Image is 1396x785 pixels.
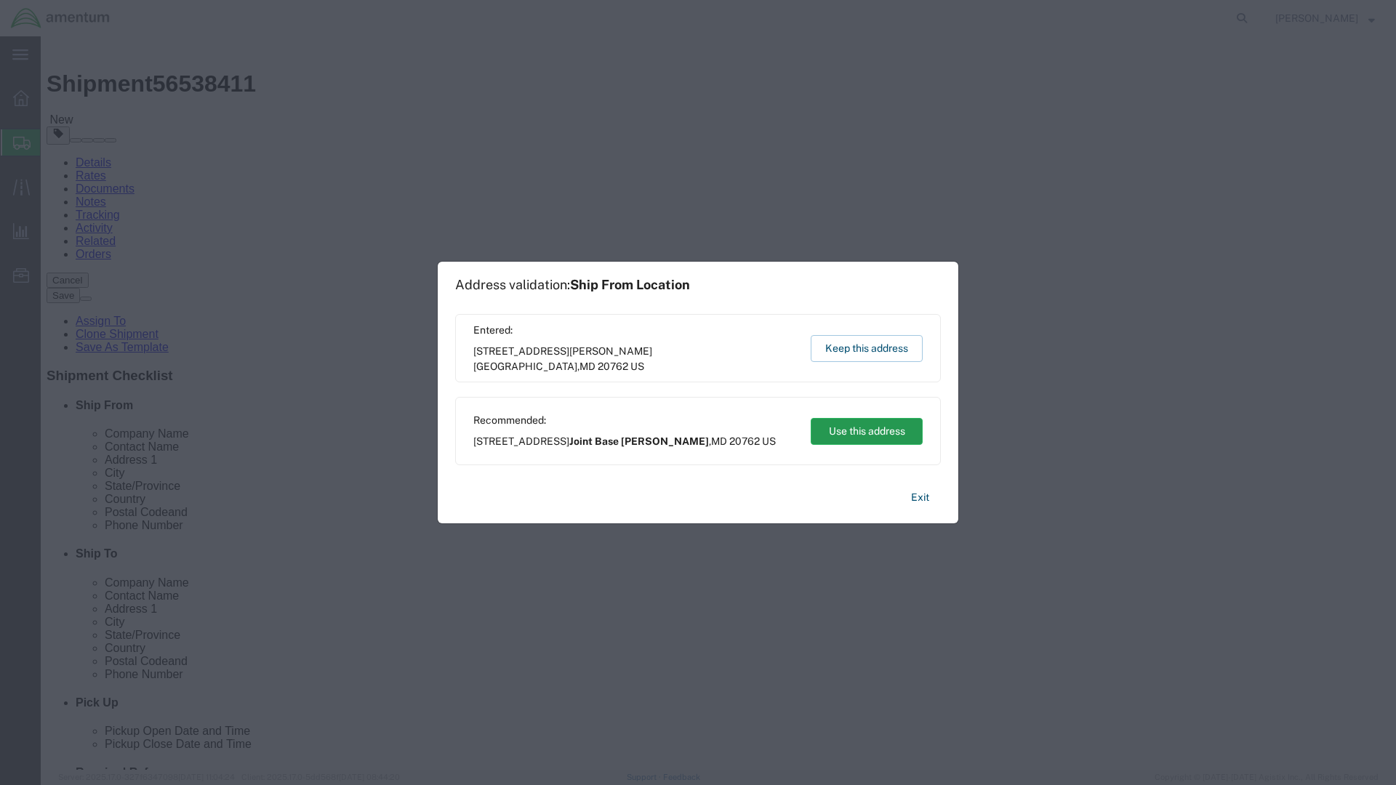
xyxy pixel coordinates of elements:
[473,323,797,338] span: Entered:
[899,485,941,510] button: Exit
[473,344,797,374] span: [STREET_ADDRESS] ,
[762,435,776,447] span: US
[729,435,760,447] span: 20762
[811,335,923,362] button: Keep this address
[811,418,923,445] button: Use this address
[598,361,628,372] span: 20762
[455,277,690,293] h1: Address validation:
[569,435,709,447] span: Joint Base [PERSON_NAME]
[473,345,652,372] span: [PERSON_NAME][GEOGRAPHIC_DATA]
[630,361,644,372] span: US
[473,413,776,428] span: Recommended:
[579,361,595,372] span: MD
[711,435,727,447] span: MD
[473,434,776,449] span: [STREET_ADDRESS] ,
[570,277,690,292] span: Ship From Location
